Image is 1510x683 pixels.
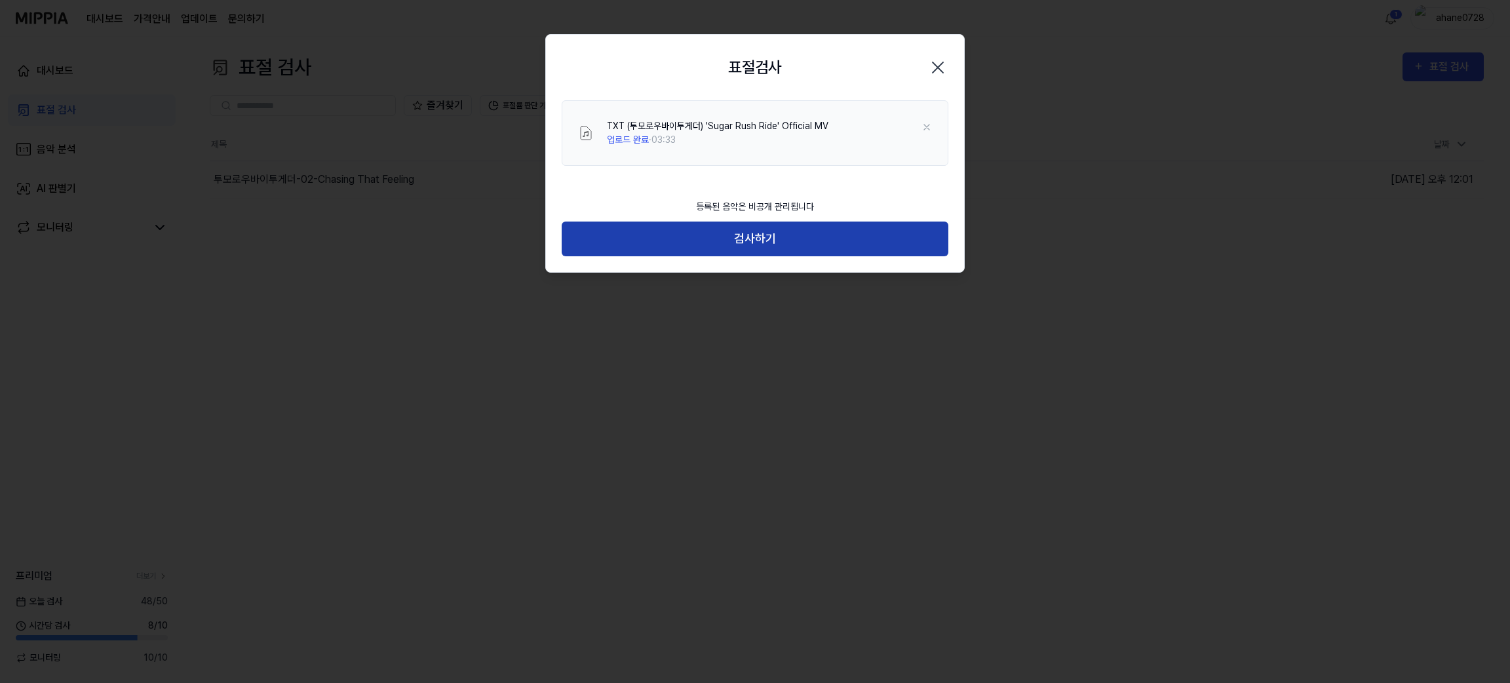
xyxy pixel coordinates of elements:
div: · 03:33 [607,133,828,147]
span: 업로드 완료 [607,134,649,145]
h2: 표절검사 [728,56,782,79]
div: TXT (투모로우바이투게더) 'Sugar Rush Ride' Official MV [607,119,828,133]
div: 등록된 음악은 비공개 관리됩니다 [688,192,822,222]
button: 검사하기 [562,222,948,256]
img: File Select [578,125,594,141]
